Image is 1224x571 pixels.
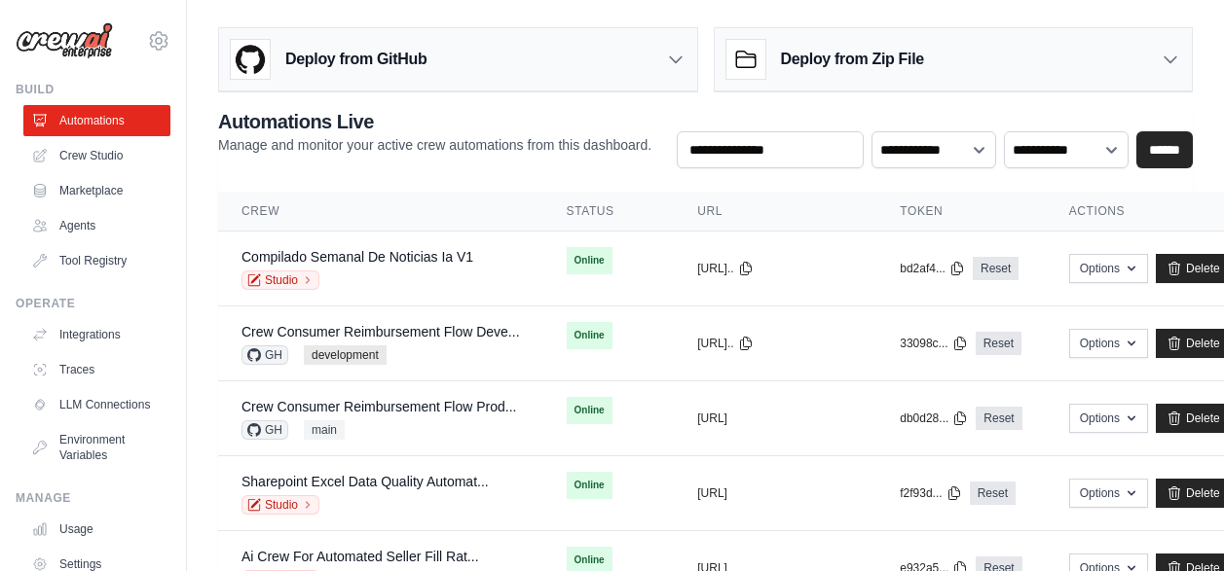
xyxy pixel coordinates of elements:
a: Usage [23,514,170,545]
div: Build [16,82,170,97]
span: Online [567,247,612,274]
span: GH [241,420,288,440]
a: Environment Variables [23,424,170,471]
th: URL [674,192,876,232]
a: Tool Registry [23,245,170,276]
a: Compilado Semanal De Noticias Ia V1 [241,249,473,265]
button: Options [1069,329,1148,358]
img: GitHub Logo [231,40,270,79]
button: db0d28... [900,410,968,426]
p: Manage and monitor your active crew automations from this dashboard. [218,135,651,155]
th: Crew [218,192,543,232]
a: LLM Connections [23,389,170,420]
a: Ai Crew For Automated Seller Fill Rat... [241,549,479,564]
button: bd2af4... [900,261,965,276]
a: Marketplace [23,175,170,206]
th: Token [876,192,1045,232]
a: Sharepoint Excel Data Quality Automat... [241,474,489,489]
button: Options [1069,479,1148,508]
div: Manage [16,490,170,506]
img: Logo [16,22,113,59]
th: Status [543,192,675,232]
span: Online [567,472,612,499]
h2: Automations Live [218,108,651,135]
button: f2f93d... [900,485,961,501]
h3: Deploy from GitHub [285,48,427,71]
span: development [304,345,387,365]
span: Online [567,322,612,349]
button: 33098c... [900,336,967,351]
a: Automations [23,105,170,136]
a: Crew Studio [23,140,170,171]
span: Online [567,397,612,424]
div: Operate [16,296,170,311]
button: Options [1069,254,1148,283]
a: Reset [976,332,1021,355]
span: GH [241,345,288,365]
a: Agents [23,210,170,241]
a: Crew Consumer Reimbursement Flow Prod... [241,399,516,414]
h3: Deploy from Zip File [781,48,924,71]
a: Traces [23,354,170,385]
span: main [304,420,345,440]
a: Reset [970,482,1016,505]
button: Options [1069,404,1148,433]
a: Studio [241,495,319,515]
a: Integrations [23,319,170,350]
a: Reset [973,257,1019,280]
a: Crew Consumer Reimbursement Flow Deve... [241,324,520,339]
a: Reset [976,407,1021,430]
a: Studio [241,270,319,290]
